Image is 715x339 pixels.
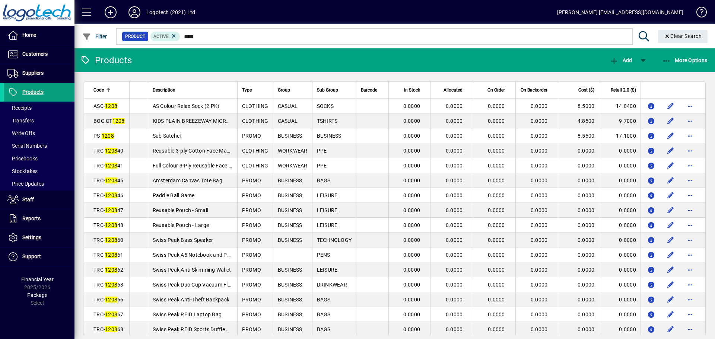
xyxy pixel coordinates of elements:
span: 0.0000 [531,297,548,303]
td: 9.7000 [599,113,641,128]
span: Settings [22,234,41,240]
em: 1208 [112,118,125,124]
span: BUSINESS [278,133,302,139]
span: Home [22,32,36,38]
span: CLOTHING [242,148,268,154]
button: Profile [123,6,146,19]
span: 0.0000 [446,222,463,228]
em: 1208 [105,163,117,169]
em: 1208 [105,103,117,109]
span: TRC- 45 [93,178,124,183]
span: Filter [82,33,107,39]
span: 0.0000 [446,148,463,154]
em: 1208 [105,192,117,198]
span: In Stock [404,86,420,94]
em: 1208 [105,297,117,303]
td: 0.0000 [599,322,641,337]
a: Serial Numbers [4,140,74,152]
span: 0.0000 [446,133,463,139]
span: 0.0000 [488,192,505,198]
em: 1208 [105,222,117,228]
button: Edit [665,234,677,246]
td: 0.0000 [599,233,641,247]
button: More Options [660,54,709,67]
button: More options [684,189,696,201]
span: Paddle Ball Game [153,192,195,198]
button: Filter [80,30,109,43]
em: 1208 [105,252,117,258]
span: 0.0000 [488,148,505,154]
button: More options [684,308,696,320]
span: 0.0000 [531,133,548,139]
span: 0.0000 [446,178,463,183]
button: More options [684,204,696,216]
td: 8.5500 [558,128,599,143]
span: PROMO [242,207,261,213]
span: Price Updates [7,181,44,187]
span: 0.0000 [488,222,505,228]
span: TRC- 41 [93,163,124,169]
button: More options [684,264,696,276]
div: Type [242,86,268,94]
span: AS Colour Relax Sock (2 PK) [153,103,220,109]
span: 0.0000 [446,297,463,303]
button: Edit [665,160,677,172]
button: Edit [665,189,677,201]
span: Serial Numbers [7,143,47,149]
button: Edit [665,130,677,142]
button: Edit [665,279,677,291]
span: PROMO [242,311,261,317]
span: Allocated [444,86,463,94]
span: TRC- 66 [93,297,124,303]
span: 0.0000 [531,311,548,317]
span: Retail 2.0 ($) [611,86,636,94]
a: Support [4,247,74,266]
span: 0.0000 [446,163,463,169]
button: More options [684,279,696,291]
td: 0.0000 [558,173,599,188]
span: PENS [317,252,330,258]
button: More options [684,175,696,186]
span: BUSINESS [278,311,302,317]
span: TRC- 60 [93,237,124,243]
span: 0.0000 [488,207,505,213]
span: On Order [487,86,505,94]
span: Reusable Pouch - Large [153,222,209,228]
a: Write Offs [4,127,74,140]
span: 0.0000 [488,178,505,183]
span: TRC- 63 [93,282,124,288]
div: Logotech (2021) Ltd [146,6,195,18]
span: 0.0000 [488,133,505,139]
button: More options [684,294,696,306]
span: 0.0000 [488,297,505,303]
span: BUSINESS [278,222,302,228]
em: 1208 [105,178,117,183]
a: Reports [4,210,74,228]
span: Amsterdam Canvas Tote Bag [153,178,222,183]
span: 0.0000 [531,326,548,332]
em: 1208 [105,237,117,243]
span: PROMO [242,282,261,288]
a: Receipts [4,102,74,114]
span: Full Colour 3-Ply Reusable Face Mask - Indent [153,163,261,169]
span: Reusable 3-ply Cotton Face Mask - Indent [153,148,252,154]
em: 1208 [105,311,117,317]
span: BUSINESS [278,237,302,243]
span: LEISURE [317,267,338,273]
em: 1208 [105,207,117,213]
td: 0.0000 [599,143,641,158]
td: 0.0000 [599,277,641,292]
span: BUSINESS [278,267,302,273]
em: 1208 [102,133,114,139]
span: Swiss Peak Duo Cup Vacuum Flask [153,282,236,288]
span: Reusable Pouch - Small [153,207,209,213]
mat-chip: Activation Status: Active [150,32,180,41]
span: 0.0000 [488,118,505,124]
div: [PERSON_NAME] [EMAIL_ADDRESS][DOMAIN_NAME] [557,6,683,18]
span: PROMO [242,297,261,303]
span: 0.0000 [488,267,505,273]
div: Barcode [361,86,384,94]
span: CLOTHING [242,103,268,109]
span: On Backorder [521,86,547,94]
span: 0.0000 [531,103,548,109]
